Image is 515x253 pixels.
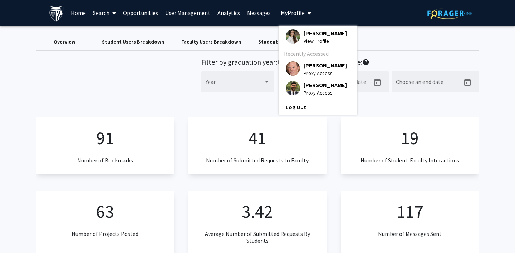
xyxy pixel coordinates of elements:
[188,117,327,174] app-numeric-analytics: Number of Submitted Requests to Faculty
[119,0,162,25] a: Opportunities
[206,157,309,164] h3: Number of Submitted Requests to Faculty
[48,6,64,22] img: Demo University Logo
[284,49,350,58] div: Recently Accessed
[96,198,114,225] p: 63
[362,58,369,66] mat-icon: help
[286,61,347,77] div: Profile Picture[PERSON_NAME]Proxy Access
[77,157,133,164] h3: Number of Bookmarks
[244,0,274,25] a: Messages
[54,38,75,46] div: Overview
[201,58,284,68] h2: Filter by graduation year:
[286,29,300,44] img: Profile Picture
[286,29,347,45] div: Profile Picture[PERSON_NAME]View Profile
[360,157,459,164] h3: Number of Student-Faculty Interactions
[401,125,419,151] p: 19
[181,38,241,46] div: Faculty Users Breakdown
[281,9,305,16] span: My Profile
[214,0,244,25] a: Analytics
[304,89,347,97] span: Proxy Access
[258,38,327,46] div: Student-Faculty Interactions
[341,117,479,174] app-numeric-analytics: Number of Student-Faculty Interactions
[378,231,442,237] h3: Number of Messages Sent
[286,81,300,95] img: Profile Picture
[304,69,347,77] span: Proxy Access
[36,117,174,174] app-numeric-analytics: Number of Bookmarks
[5,221,30,248] iframe: Chat
[72,231,138,237] h3: Number of Projects Posted
[96,125,114,151] p: 91
[162,0,214,25] a: User Management
[249,125,266,151] p: 41
[200,231,315,244] h3: Average Number of Submitted Requests By Students
[277,58,284,66] mat-icon: help
[286,81,347,97] div: Profile Picture[PERSON_NAME]Proxy Access
[304,81,347,89] span: [PERSON_NAME]
[397,198,423,225] p: 117
[304,37,347,45] span: View Profile
[370,75,384,90] button: Open calendar
[286,103,350,111] a: Log Out
[242,198,273,225] p: 3.42
[304,29,347,37] span: [PERSON_NAME]
[102,38,164,46] div: Student Users Breakdown
[89,0,119,25] a: Search
[460,75,475,90] button: Open calendar
[67,0,89,25] a: Home
[304,61,347,69] span: [PERSON_NAME]
[301,58,479,68] h2: Filter by date range:
[427,8,472,19] img: ForagerOne Logo
[286,61,300,76] img: Profile Picture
